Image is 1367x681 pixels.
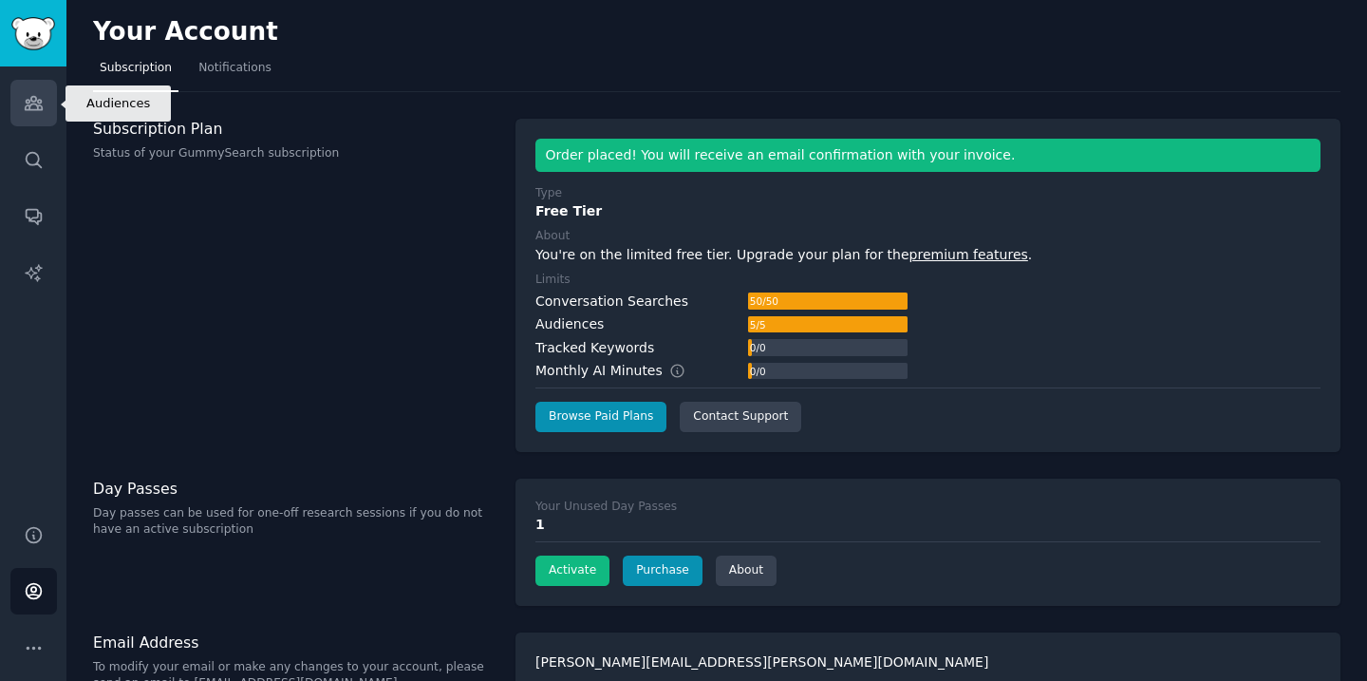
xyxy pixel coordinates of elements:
[748,293,780,310] div: 50 / 50
[535,402,666,432] a: Browse Paid Plans
[909,247,1028,262] a: premium features
[535,499,677,516] div: Your Unused Day Passes
[623,556,702,586] a: Purchase
[93,145,496,162] p: Status of your GummySearch subscription
[535,272,571,289] div: Limits
[535,201,1320,221] div: Free Tier
[535,292,688,312] div: Conversation Searches
[535,228,570,245] div: About
[93,17,278,47] h2: Your Account
[535,338,654,358] div: Tracked Keywords
[535,361,705,381] div: Monthly AI Minutes
[535,314,604,334] div: Audiences
[93,119,496,139] h3: Subscription Plan
[11,17,55,50] img: GummySearch logo
[748,316,767,333] div: 5 / 5
[535,556,609,586] button: Activate
[93,505,496,539] p: Day passes can be used for one-off research sessions if you do not have an active subscription
[93,633,496,653] h3: Email Address
[100,60,172,77] span: Subscription
[535,139,1320,172] div: Order placed! You will receive an email confirmation with your invoice.
[748,339,767,356] div: 0 / 0
[535,185,562,202] div: Type
[748,363,767,380] div: 0 / 0
[192,53,278,92] a: Notifications
[93,479,496,499] h3: Day Passes
[535,245,1320,265] div: You're on the limited free tier. Upgrade your plan for the .
[198,60,272,77] span: Notifications
[93,53,178,92] a: Subscription
[535,515,1320,535] div: 1
[716,556,777,586] a: About
[680,402,801,432] a: Contact Support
